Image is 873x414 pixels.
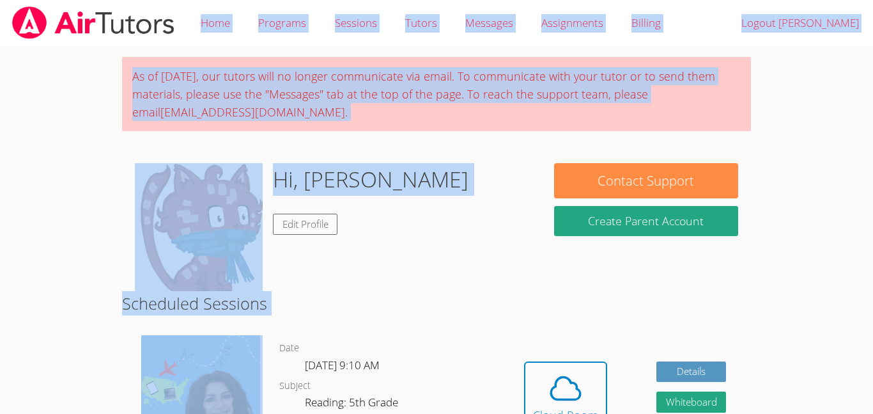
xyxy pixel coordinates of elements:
dt: Date [279,340,299,356]
dt: Subject [279,378,311,394]
img: default.png [135,163,263,291]
h1: Hi, [PERSON_NAME] [273,163,468,196]
a: Details [656,362,727,383]
button: Create Parent Account [554,206,738,236]
img: airtutors_banner-c4298cdbf04f3fff15de1276eac7730deb9818008684d7c2e4769d2f7ddbe033.png [11,6,176,39]
button: Contact Support [554,163,738,198]
a: Edit Profile [273,214,338,235]
h2: Scheduled Sessions [122,291,751,315]
div: As of [DATE], our tutors will no longer communicate via email. To communicate with your tutor or ... [122,57,751,131]
button: Whiteboard [656,392,727,413]
span: [DATE] 9:10 AM [305,358,380,372]
span: Messages [465,15,513,30]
